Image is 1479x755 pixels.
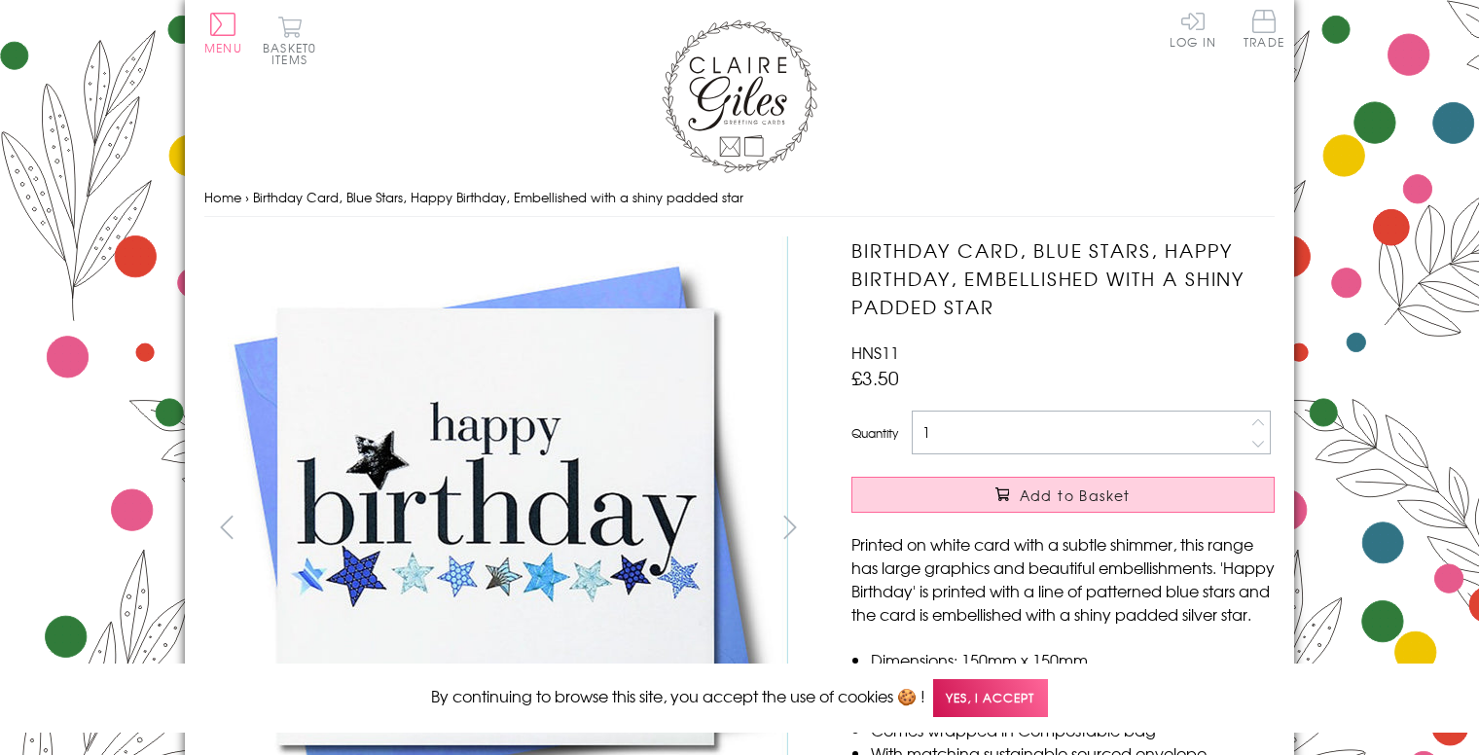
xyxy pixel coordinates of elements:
nav: breadcrumbs [204,178,1275,218]
label: Quantity [851,424,898,442]
button: next [769,505,812,549]
span: £3.50 [851,364,899,391]
span: Birthday Card, Blue Stars, Happy Birthday, Embellished with a shiny padded star [253,188,743,206]
li: Dimensions: 150mm x 150mm [871,648,1275,671]
a: Trade [1244,10,1284,52]
span: Trade [1244,10,1284,48]
p: Printed on white card with a subtle shimmer, this range has large graphics and beautiful embellis... [851,532,1275,626]
span: Yes, I accept [933,679,1048,717]
button: prev [204,505,248,549]
span: › [245,188,249,206]
button: Basket0 items [263,16,316,65]
button: Add to Basket [851,477,1275,513]
span: 0 items [271,39,316,68]
a: Home [204,188,241,206]
a: Log In [1170,10,1216,48]
h1: Birthday Card, Blue Stars, Happy Birthday, Embellished with a shiny padded star [851,236,1275,320]
button: Menu [204,13,242,54]
span: Menu [204,39,242,56]
img: Claire Giles Greetings Cards [662,19,817,173]
span: Add to Basket [1020,485,1131,505]
span: HNS11 [851,341,899,364]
